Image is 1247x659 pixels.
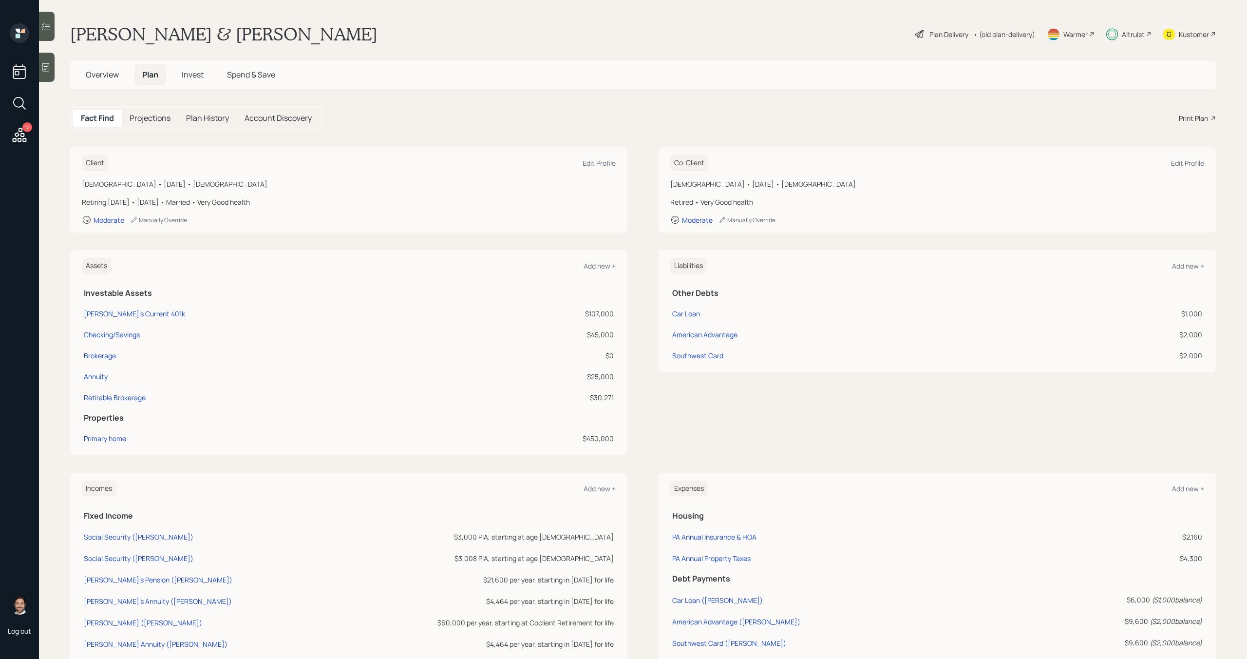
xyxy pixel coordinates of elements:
div: Moderate [682,215,713,225]
div: Edit Profile [1171,158,1204,168]
h5: Plan History [186,114,229,123]
div: [PERSON_NAME] Annuity ([PERSON_NAME]) [84,640,227,649]
div: $25,000 [484,371,614,382]
span: Spend & Save [227,69,275,80]
div: Southwest Card [672,350,723,361]
div: [PERSON_NAME]'s Pension ([PERSON_NAME]) [84,575,232,584]
div: Retired • Very Good health [670,197,1204,207]
h5: Housing [672,511,1202,521]
div: $2,000 [1057,329,1202,340]
div: $3,008 PIA, starting at age [DEMOGRAPHIC_DATA] [333,553,614,563]
div: $9,600 [1034,616,1202,626]
span: Invest [182,69,204,80]
div: $60,000 per year, starting at Coclient Retirement for life [333,618,614,628]
div: $4,300 [1034,553,1202,563]
div: Retirable Brokerage [84,392,146,403]
h1: [PERSON_NAME] & [PERSON_NAME] [70,23,378,45]
div: [DEMOGRAPHIC_DATA] • [DATE] • [DEMOGRAPHIC_DATA] [670,179,1204,189]
div: PA Annual Property Taxes [672,554,751,563]
div: Primary home [84,433,126,444]
span: Overview [86,69,119,80]
div: $45,000 [484,329,614,340]
span: Plan [142,69,158,80]
h5: Debt Payments [672,574,1202,583]
div: $450,000 [484,433,614,444]
div: $1,000 [1057,309,1202,319]
h6: Expenses [670,481,708,497]
div: $9,600 [1034,638,1202,648]
div: Annuity [84,371,108,382]
div: $2,000 [1057,350,1202,361]
div: $0 [484,350,614,361]
div: $2,160 [1034,532,1202,542]
div: Checking/Savings [84,329,140,340]
h6: Incomes [82,481,116,497]
div: American Advantage [672,329,737,340]
div: [PERSON_NAME]'s Annuity ([PERSON_NAME]) [84,597,232,606]
h5: Investable Assets [84,289,614,298]
div: Social Security ([PERSON_NAME]) [84,554,193,563]
div: $4,464 per year, starting in [DATE] for life [333,639,614,649]
h5: Projections [130,114,170,123]
div: Retiring [DATE] • [DATE] • Married • Very Good health [82,197,616,207]
div: Kustomer [1179,29,1209,39]
div: Edit Profile [583,158,616,168]
div: $4,464 per year, starting in [DATE] for life [333,596,614,606]
h5: Other Debts [672,289,1202,298]
div: Social Security ([PERSON_NAME]) [84,532,193,542]
img: michael-russo-headshot.png [10,595,29,615]
h5: Fixed Income [84,511,614,521]
h6: Client [82,155,108,171]
div: Add new + [1172,484,1204,493]
div: Car Loan ([PERSON_NAME]) [672,596,763,605]
div: Add new + [584,484,616,493]
i: ( $2,000 balance) [1150,617,1202,626]
div: [PERSON_NAME] ([PERSON_NAME]) [84,618,202,627]
div: Warmer [1063,29,1088,39]
div: Moderate [94,215,124,225]
div: $6,000 [1034,595,1202,605]
div: Add new + [584,261,616,271]
div: $3,000 PIA, starting at age [DEMOGRAPHIC_DATA] [333,532,614,542]
div: Southwest Card ([PERSON_NAME]) [672,639,786,648]
i: ( $2,000 balance) [1150,638,1202,647]
div: Manually Override [130,216,187,224]
div: Plan Delivery [929,29,968,39]
h5: Account Discovery [245,114,312,123]
div: Brokerage [84,350,116,361]
div: PA Annual Insurance & HOA [672,532,756,542]
div: • (old plan-delivery) [973,29,1035,39]
div: Altruist [1122,29,1145,39]
div: Print Plan [1179,113,1208,123]
div: $107,000 [484,309,614,319]
h5: Fact Find [81,114,114,123]
div: Manually Override [718,216,775,224]
div: Log out [8,626,31,636]
i: ( $1,000 balance) [1152,595,1202,604]
div: American Advantage ([PERSON_NAME]) [672,617,800,626]
div: 12 [22,122,32,132]
div: $30,271 [484,392,614,403]
div: $21,600 per year, starting in [DATE] for life [333,575,614,585]
h5: Properties [84,413,614,423]
h6: Co-Client [670,155,708,171]
div: [DEMOGRAPHIC_DATA] • [DATE] • [DEMOGRAPHIC_DATA] [82,179,616,189]
div: Car Loan [672,309,700,319]
h6: Liabilities [670,258,707,274]
div: [PERSON_NAME]'s Current 401k [84,309,185,319]
h6: Assets [82,258,111,274]
div: Add new + [1172,261,1204,271]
